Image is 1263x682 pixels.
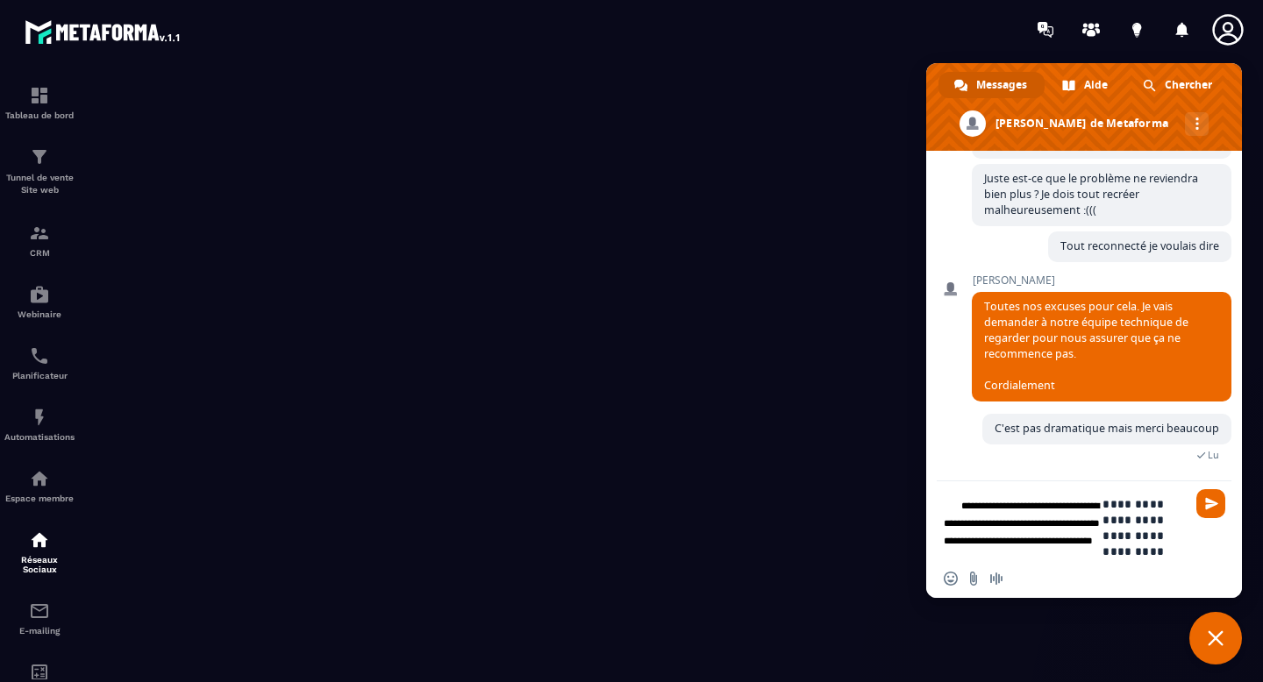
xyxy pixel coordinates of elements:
[4,172,75,196] p: Tunnel de vente Site web
[4,371,75,380] p: Planificateur
[1189,612,1242,664] div: Fermer le chat
[967,572,981,586] span: Envoyer un fichier
[4,626,75,636] p: E-mailing
[984,299,1188,393] span: Toutes nos excuses pour cela. Je vais demander à notre équipe technique de regarder pour nous ass...
[1060,238,1219,253] span: Tout reconnecté je voulais dire
[1185,112,1209,136] div: Autres canaux
[989,572,1003,586] span: Message audio
[29,600,50,622] img: email
[29,284,50,305] img: automations
[984,171,1198,217] span: Juste est-ce que le problème ne reviendra bien plus ? Je dois tout recréer malheureusement :(((
[29,223,50,244] img: formation
[4,332,75,394] a: schedulerschedulerPlanificateur
[4,248,75,258] p: CRM
[972,274,1231,287] span: [PERSON_NAME]
[4,455,75,516] a: automationsautomationsEspace membre
[4,271,75,332] a: automationsautomationsWebinaire
[29,407,50,428] img: automations
[944,572,958,586] span: Insérer un emoji
[4,72,75,133] a: formationformationTableau de bord
[29,468,50,489] img: automations
[4,555,75,574] p: Réseaux Sociaux
[25,16,182,47] img: logo
[4,432,75,442] p: Automatisations
[4,133,75,210] a: formationformationTunnel de vente Site web
[1208,449,1219,461] span: Lu
[4,587,75,649] a: emailemailE-mailing
[4,210,75,271] a: formationformationCRM
[4,309,75,319] p: Webinaire
[995,421,1219,436] span: C'est pas dramatique mais merci beaucoup
[29,529,50,551] img: social-network
[4,494,75,503] p: Espace membre
[1046,72,1125,98] div: Aide
[1165,72,1212,98] span: Chercher
[29,146,50,167] img: formation
[4,110,75,120] p: Tableau de bord
[4,516,75,587] a: social-networksocial-networkRéseaux Sociaux
[29,85,50,106] img: formation
[1127,72,1230,98] div: Chercher
[1196,489,1225,518] span: Envoyer
[938,72,1045,98] div: Messages
[976,72,1027,98] span: Messages
[1102,496,1186,559] textarea: Entrez votre message...
[1084,72,1108,98] span: Aide
[29,345,50,366] img: scheduler
[4,394,75,455] a: automationsautomationsAutomatisations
